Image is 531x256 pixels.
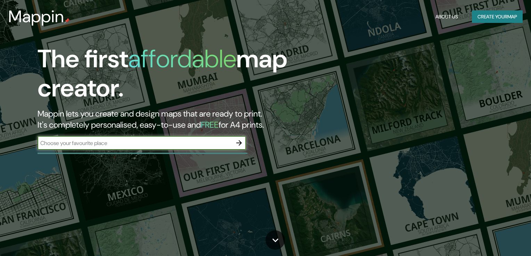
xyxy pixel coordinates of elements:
h1: affordable [128,43,236,75]
img: mappin-pin [64,18,70,24]
input: Choose your favourite place [38,139,232,147]
h2: Mappin lets you create and design maps that are ready to print. It's completely personalised, eas... [38,108,303,130]
button: Create yourmap [472,10,523,23]
h1: The first map creator. [38,44,303,108]
button: About Us [433,10,461,23]
h5: FREE [201,119,219,130]
h3: Mappin [8,7,64,26]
